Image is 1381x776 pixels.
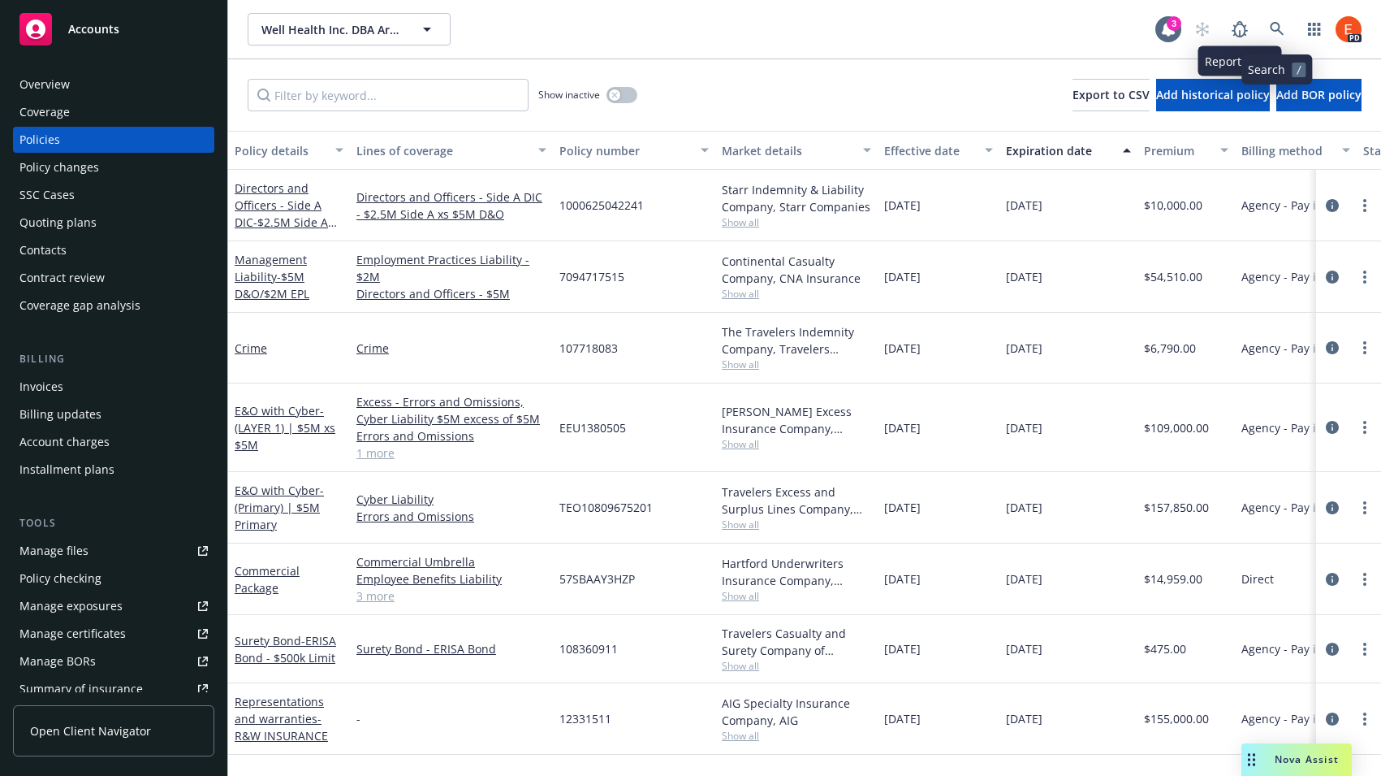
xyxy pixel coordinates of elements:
a: Contract review [13,265,214,291]
a: more [1355,639,1375,659]
button: Billing method [1235,131,1357,170]
a: circleInformation [1323,338,1342,358]
span: - ERISA Bond - $500k Limit [235,633,336,665]
button: Lines of coverage [350,131,553,170]
div: Lines of coverage [356,142,529,159]
span: Agency - Pay in full [1241,710,1344,727]
span: 7094717515 [559,268,624,285]
a: Representations and warranties [235,694,328,743]
button: Policy number [553,131,715,170]
span: Show all [722,518,871,531]
a: 3 more [356,587,546,605]
span: [DATE] [1006,268,1042,285]
a: Surety Bond [235,633,336,665]
a: Overview [13,72,214,98]
span: $475.00 [1144,640,1186,657]
span: [DATE] [1006,640,1042,657]
span: [DATE] [1006,710,1042,727]
a: Policy changes [13,154,214,180]
span: 12331511 [559,710,611,727]
button: Nova Assist [1241,743,1352,776]
span: $157,850.00 [1144,499,1209,516]
div: Contract review [19,265,105,291]
a: Policy checking [13,566,214,592]
span: Agency - Pay in full [1241,197,1344,214]
button: Effective date [878,131,999,170]
button: Policy details [228,131,350,170]
div: Policy changes [19,154,99,180]
div: Policy details [235,142,326,159]
button: Expiration date [999,131,1137,170]
span: $10,000.00 [1144,197,1202,214]
a: circleInformation [1323,639,1342,659]
span: Show all [722,729,871,743]
span: $155,000.00 [1144,710,1209,727]
span: Open Client Navigator [30,722,151,739]
div: Starr Indemnity & Liability Company, Starr Companies [722,181,871,215]
span: Agency - Pay in full [1241,340,1344,357]
button: Well Health Inc. DBA Artera [248,13,451,46]
span: Agency - Pay in full [1241,419,1344,436]
div: Billing method [1241,142,1332,159]
a: Quoting plans [13,210,214,236]
div: Travelers Casualty and Surety Company of America, Travelers Insurance [722,625,871,659]
div: Continental Casualty Company, CNA Insurance [722,253,871,287]
span: Show all [722,358,871,371]
div: Quoting plans [19,210,97,236]
button: Premium [1137,131,1235,170]
div: Manage certificates [19,621,126,647]
a: Errors and Omissions [356,427,546,444]
a: Commercial Package [235,563,300,596]
span: - (Primary) | $5M Primary [235,483,324,532]
button: Add BOR policy [1276,79,1362,111]
div: Manage BORs [19,648,96,674]
div: [PERSON_NAME] Excess Insurance Company, [PERSON_NAME] Insurance Group, CRC Group [722,403,871,437]
span: 57SBAAY3HZP [559,570,635,587]
a: Employee Benefits Liability [356,570,546,587]
div: Premium [1144,142,1211,159]
div: Manage files [19,538,88,564]
div: Travelers Excess and Surplus Lines Company, Travelers Insurance, CRC Group [722,483,871,518]
a: Errors and Omissions [356,508,546,525]
span: Show all [722,589,871,603]
button: Add historical policy [1156,79,1270,111]
span: Accounts [68,23,119,36]
span: [DATE] [1006,197,1042,214]
span: Show all [722,437,871,451]
a: Billing updates [13,401,214,427]
a: Start snowing [1186,13,1219,46]
div: Billing [13,351,214,367]
span: $54,510.00 [1144,268,1202,285]
a: more [1355,196,1375,215]
span: [DATE] [884,710,921,727]
span: Direct [1241,570,1274,587]
span: Export to CSV [1072,87,1150,102]
div: Overview [19,72,70,98]
div: Account charges [19,429,110,455]
a: Search [1261,13,1293,46]
img: photo [1336,16,1362,42]
div: Hartford Underwriters Insurance Company, Hartford Insurance Group [722,555,871,589]
a: Management Liability [235,252,309,301]
span: [DATE] [884,197,921,214]
a: circleInformation [1323,709,1342,729]
button: Market details [715,131,878,170]
span: - R&W INSURANCE [235,711,328,743]
a: Summary of insurance [13,676,214,702]
div: Coverage gap analysis [19,293,140,319]
a: more [1355,709,1375,729]
a: Directors and Officers - Side A DIC [235,180,328,247]
span: [DATE] [884,570,921,587]
a: Coverage gap analysis [13,293,214,319]
a: more [1355,418,1375,437]
a: Surety Bond - ERISA Bond [356,640,546,657]
a: 1 more [356,444,546,462]
a: Report a Bug [1223,13,1256,46]
a: Invoices [13,374,214,400]
a: Policies [13,127,214,153]
div: Invoices [19,374,63,400]
div: The Travelers Indemnity Company, Travelers Insurance [722,323,871,358]
a: Manage BORs [13,648,214,674]
div: Summary of insurance [19,676,143,702]
a: Crime [356,340,546,357]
